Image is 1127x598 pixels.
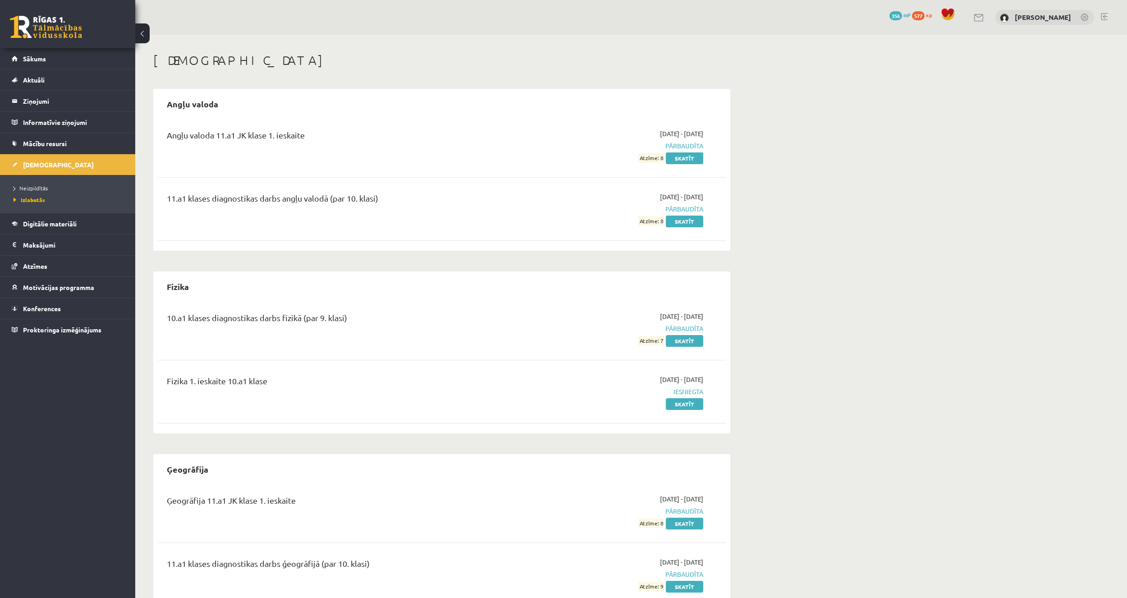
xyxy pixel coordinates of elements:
[666,152,703,164] a: Skatīt
[167,192,520,209] div: 11.a1 klases diagnostikas darbs angļu valodā (par 10. klasi)
[23,55,46,63] span: Sākums
[660,557,703,567] span: [DATE] - [DATE]
[666,581,703,593] a: Skatīt
[912,11,936,18] a: 577 xp
[666,398,703,410] a: Skatīt
[23,161,94,169] span: [DEMOGRAPHIC_DATA]
[23,326,101,334] span: Proktoringa izmēģinājums
[660,494,703,504] span: [DATE] - [DATE]
[167,375,520,391] div: Fizika 1. ieskaite 10.a1 klase
[533,570,703,579] span: Pārbaudīta
[12,213,124,234] a: Digitālie materiāli
[638,582,664,591] span: Atzīme: 9
[666,518,703,529] a: Skatīt
[167,312,520,328] div: 10.a1 klases diagnostikas darbs fizikā (par 9. klasi)
[533,387,703,396] span: Iesniegta
[638,519,664,528] span: Atzīme: 8
[1000,14,1009,23] img: Emīls Čeksters
[14,196,45,203] span: Izlabotās
[12,112,124,133] a: Informatīvie ziņojumi
[12,277,124,298] a: Motivācijas programma
[23,304,61,313] span: Konferences
[912,11,925,20] span: 577
[660,192,703,202] span: [DATE] - [DATE]
[12,154,124,175] a: [DEMOGRAPHIC_DATA]
[14,184,126,192] a: Neizpildītās
[23,262,47,270] span: Atzīmes
[666,335,703,347] a: Skatīt
[533,141,703,151] span: Pārbaudīta
[660,129,703,138] span: [DATE] - [DATE]
[23,76,45,84] span: Aktuāli
[638,216,664,226] span: Atzīme: 8
[533,204,703,214] span: Pārbaudīta
[12,298,124,319] a: Konferences
[660,375,703,384] span: [DATE] - [DATE]
[666,216,703,227] a: Skatīt
[23,139,67,147] span: Mācību resursi
[638,336,664,345] span: Atzīme: 7
[14,184,48,192] span: Neizpildītās
[903,11,911,18] span: mP
[889,11,902,20] span: 356
[533,506,703,516] span: Pārbaudīta
[12,256,124,276] a: Atzīmes
[926,11,932,18] span: xp
[12,235,124,255] a: Maksājumi
[889,11,911,18] a: 356 mP
[1015,13,1071,22] a: [PERSON_NAME]
[660,312,703,321] span: [DATE] - [DATE]
[12,91,124,111] a: Ziņojumi
[167,557,520,574] div: 11.a1 klases diagnostikas darbs ģeogrāfijā (par 10. klasi)
[638,153,664,163] span: Atzīme: 8
[158,93,227,115] h2: Angļu valoda
[12,133,124,154] a: Mācību resursi
[167,494,520,511] div: Ģeogrāfija 11.a1 JK klase 1. ieskaite
[23,91,124,111] legend: Ziņojumi
[533,324,703,333] span: Pārbaudīta
[158,459,217,480] h2: Ģeogrāfija
[153,53,730,68] h1: [DEMOGRAPHIC_DATA]
[12,319,124,340] a: Proktoringa izmēģinājums
[23,220,77,228] span: Digitālie materiāli
[167,129,520,146] div: Angļu valoda 11.a1 JK klase 1. ieskaite
[23,112,124,133] legend: Informatīvie ziņojumi
[23,283,94,291] span: Motivācijas programma
[158,276,198,297] h2: Fizika
[10,16,82,38] a: Rīgas 1. Tālmācības vidusskola
[12,69,124,90] a: Aktuāli
[14,196,126,204] a: Izlabotās
[12,48,124,69] a: Sākums
[23,235,124,255] legend: Maksājumi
